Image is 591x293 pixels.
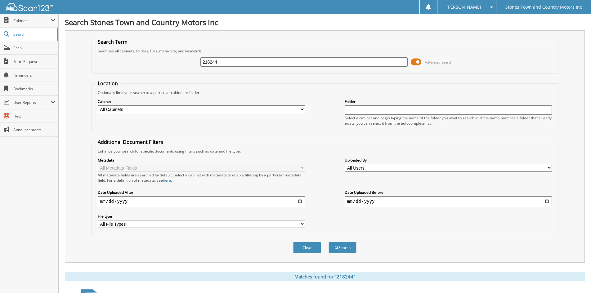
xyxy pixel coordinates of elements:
[13,73,55,78] span: Reminders
[95,90,555,95] div: Optionally limit your search to a particular cabinet or folder
[95,80,121,87] legend: Location
[98,196,305,206] input: start
[95,48,555,54] div: Searches all cabinets, folders, files, metadata, and keywords
[345,196,552,206] input: end
[13,18,51,23] span: Cabinets
[13,59,55,64] span: Form Request
[505,5,582,9] span: Stones Town and Country Motors Inc
[98,158,305,163] label: Metadata
[6,3,53,11] img: scan123-logo-white.svg
[13,86,55,91] span: Bookmarks
[95,149,555,154] div: Enhance your search for specific documents using filters such as date and file type.
[95,38,131,45] legend: Search Term
[13,113,55,119] span: Help
[329,242,356,253] button: Search
[13,100,51,105] span: User Reports
[345,115,552,126] div: Select a cabinet and begin typing the name of the folder you want to search in. If the name match...
[345,99,552,104] label: Folder
[98,99,305,104] label: Cabinet
[345,190,552,195] label: Date Uploaded Before
[345,158,552,163] label: Uploaded By
[163,178,171,183] a: here
[65,17,585,27] h1: Search Stones Town and Country Motors Inc
[293,242,321,253] button: Clear
[95,139,166,145] legend: Additional Document Filters
[13,32,54,37] span: Search
[13,127,55,132] span: Announcements
[65,272,585,281] div: Matches found for "218244"
[98,190,305,195] label: Date Uploaded After
[98,214,305,219] label: File type
[425,60,452,64] span: Advanced Search
[446,5,481,9] span: [PERSON_NAME]
[98,172,305,183] div: All metadata fields are searched by default. Select a cabinet with metadata to enable filtering b...
[13,45,55,51] span: Scan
